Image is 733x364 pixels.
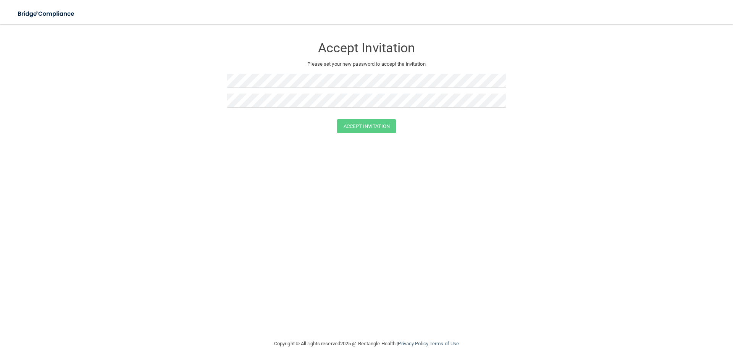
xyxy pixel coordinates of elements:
button: Accept Invitation [337,119,396,133]
a: Terms of Use [429,341,459,346]
img: bridge_compliance_login_screen.278c3ca4.svg [11,6,82,22]
div: Copyright © All rights reserved 2025 @ Rectangle Health | | [227,332,506,356]
a: Privacy Policy [398,341,428,346]
p: Please set your new password to accept the invitation [233,60,500,69]
h3: Accept Invitation [227,41,506,55]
